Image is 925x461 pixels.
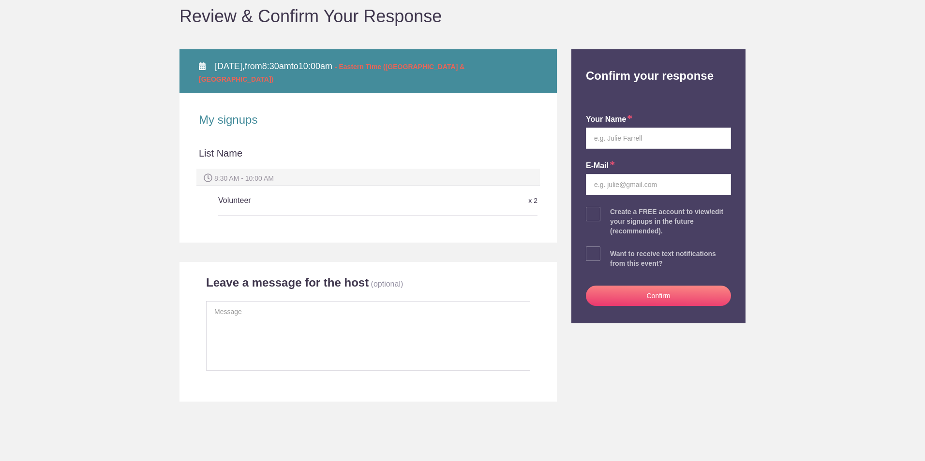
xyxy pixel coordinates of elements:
[218,191,431,210] h5: Volunteer
[371,280,403,288] p: (optional)
[586,286,731,306] button: Confirm
[586,128,731,149] input: e.g. Julie Farrell
[431,192,537,209] div: x 2
[199,61,464,84] span: from to
[610,249,731,268] div: Want to receive text notifications from this event?
[586,160,615,172] label: E-mail
[204,173,212,182] img: Spot time
[199,62,206,70] img: Calendar alt
[199,63,464,83] span: - Eastern Time ([GEOGRAPHIC_DATA] & [GEOGRAPHIC_DATA])
[262,61,291,71] span: 8:30am
[586,174,731,195] input: e.g. julie@gmail.com
[586,114,632,125] label: your name
[199,146,537,169] div: List Name
[579,49,738,83] h2: Confirm your response
[206,275,369,290] h2: Leave a message for the host
[199,113,537,127] h2: My signups
[196,169,540,186] div: 8:30 AM - 10:00 AM
[610,207,731,236] div: Create a FREE account to view/edit your signups in the future (recommended).
[215,61,245,71] span: [DATE],
[298,61,332,71] span: 10:00am
[179,8,746,25] h1: Review & Confirm Your Response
